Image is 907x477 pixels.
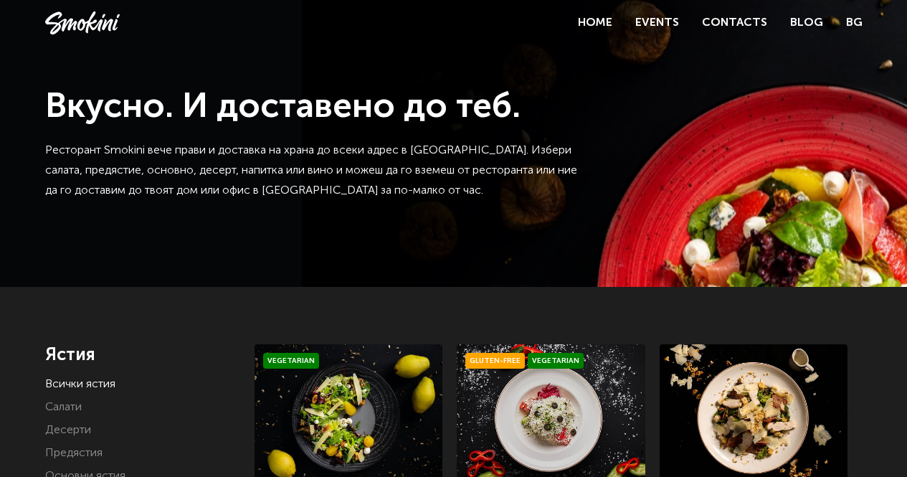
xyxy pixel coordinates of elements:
[578,17,612,29] a: Home
[635,17,679,29] a: Events
[45,448,103,459] a: Предястия
[45,402,82,413] a: Салати
[263,353,319,369] span: Vegetarian
[45,86,583,129] h1: Вкусно. И доставено до теб.
[790,17,823,29] a: Blog
[465,353,525,369] span: Gluten-free
[45,379,115,390] a: Всички ястия
[45,425,91,436] a: Десерти
[846,13,863,33] a: BG
[528,353,584,369] span: Vegetarian
[45,344,234,366] h4: Ястия
[702,17,767,29] a: Contacts
[45,141,583,201] p: Ресторант Smokini вече прави и доставка на храна до всеки адрес в [GEOGRAPHIC_DATA]. Избери салат...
